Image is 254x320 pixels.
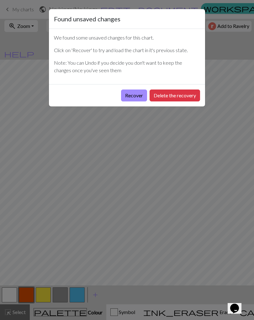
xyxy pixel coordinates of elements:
button: Delete the recovery [150,89,200,101]
p: We found some unsaved changes for this chart. [54,34,200,41]
button: Recover [121,89,147,101]
p: Note: You can Undo if you decide you don't want to keep the changes once you've seen them [54,59,200,74]
p: Click on 'Recover' to try and load the chart in it's previous state. [54,46,200,54]
iframe: chat widget [228,295,248,314]
h5: Found unsaved changes [54,14,120,24]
